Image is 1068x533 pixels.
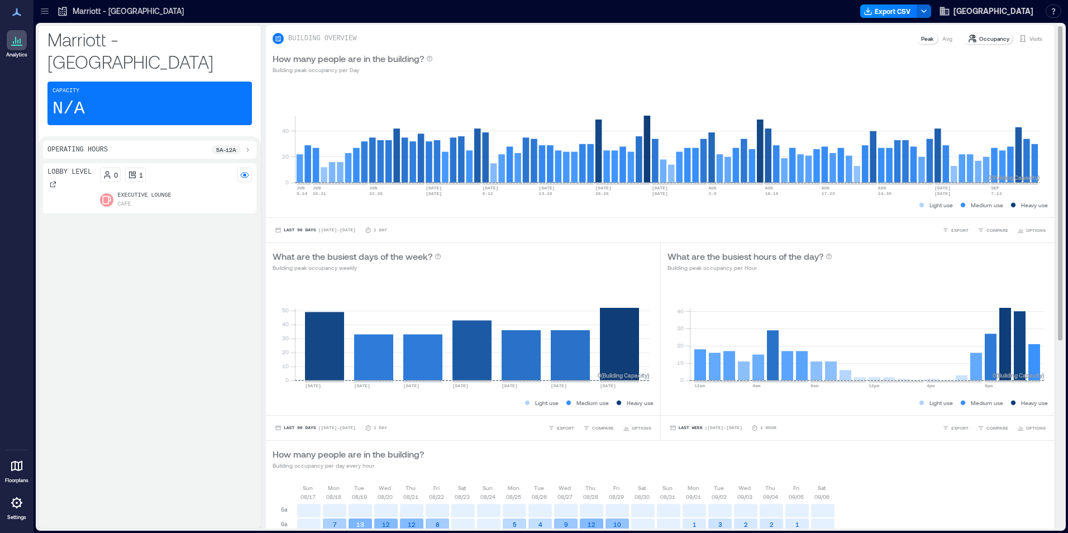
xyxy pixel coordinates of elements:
span: COMPARE [592,425,614,431]
button: Last Week |[DATE]-[DATE] [667,422,745,434]
p: Capacity [53,87,79,96]
p: How many people are in the building? [273,448,424,461]
text: 4am [752,383,761,388]
p: Cafe [118,200,131,209]
p: Settings [7,514,26,521]
button: Export CSV [860,4,917,18]
p: 09/02 [712,492,727,501]
text: 10-16 [765,191,778,196]
text: [DATE] [426,185,442,191]
text: [DATE] [935,185,951,191]
p: Sat [638,483,646,492]
span: COMPARE [986,227,1008,234]
p: Medium use [971,398,1003,407]
p: Visits [1029,34,1042,43]
text: [DATE] [652,185,668,191]
span: OPTIONS [1026,425,1046,431]
p: 5a [281,505,288,514]
p: How many people are in the building? [273,52,424,65]
p: N/A [53,98,85,120]
p: 08/30 [635,492,650,501]
p: 08/27 [557,492,573,501]
tspan: 10 [282,363,289,369]
text: [DATE] [551,383,567,388]
p: Light use [929,201,953,210]
text: 3 [718,521,722,528]
p: Wed [738,483,751,492]
tspan: 40 [676,307,683,314]
p: Light use [929,398,953,407]
p: BUILDING OVERVIEW [288,34,356,43]
text: AUG [878,185,886,191]
p: What are the busiest days of the week? [273,250,432,263]
text: [DATE] [502,383,518,388]
text: [DATE] [354,383,370,388]
text: JUN [313,185,321,191]
p: Occupancy [979,34,1009,43]
p: Fri [433,483,440,492]
p: Heavy use [1021,398,1048,407]
text: 8-14 [297,191,307,196]
text: [DATE] [482,185,498,191]
p: What are the busiest hours of the day? [667,250,823,263]
text: 2 [744,521,748,528]
text: [DATE] [426,191,442,196]
p: 08/22 [429,492,444,501]
p: Building occupancy per day every hour [273,461,424,470]
tspan: 20 [282,349,289,355]
text: [DATE] [652,191,668,196]
text: 8 [436,521,440,528]
p: 1 Day [374,227,387,234]
tspan: 0 [285,179,289,185]
p: 09/06 [814,492,829,501]
p: Light use [535,398,559,407]
text: JUN [369,185,378,191]
span: OPTIONS [1026,227,1046,234]
text: AUG [822,185,830,191]
text: 12 [408,521,416,528]
p: Thu [765,483,775,492]
text: 5 [513,521,517,528]
p: Thu [406,483,416,492]
p: 08/31 [660,492,675,501]
p: 09/05 [789,492,804,501]
p: 5a - 12a [216,145,236,154]
p: 08/21 [403,492,418,501]
p: Lobby Level [47,168,92,177]
p: Avg [942,34,952,43]
text: [DATE] [403,383,419,388]
p: Marriott - [GEOGRAPHIC_DATA] [47,28,252,73]
text: 7 [333,521,337,528]
text: 12 [382,521,390,528]
tspan: 40 [282,321,289,327]
p: 08/25 [506,492,521,501]
tspan: 20 [676,342,683,349]
text: [DATE] [539,185,555,191]
p: Medium use [971,201,1003,210]
text: 15-21 [313,191,326,196]
p: 09/04 [763,492,778,501]
span: EXPORT [557,425,574,431]
p: 08/23 [455,492,470,501]
text: AUG [765,185,773,191]
p: Mon [688,483,699,492]
p: Fri [793,483,799,492]
p: 08/28 [583,492,598,501]
text: 9 [564,521,568,528]
p: 08/29 [609,492,624,501]
text: 12pm [869,383,879,388]
button: OPTIONS [621,422,654,434]
text: AUG [708,185,717,191]
text: 22-28 [369,191,383,196]
button: COMPARE [975,225,1010,236]
p: Building peak occupancy per Day [273,65,433,74]
tspan: 30 [282,335,289,341]
p: Wed [379,483,391,492]
text: 20-26 [595,191,609,196]
tspan: 50 [282,307,289,313]
span: OPTIONS [632,425,651,431]
p: Tue [354,483,364,492]
text: 10 [613,521,621,528]
text: 12am [694,383,705,388]
p: Sun [662,483,673,492]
